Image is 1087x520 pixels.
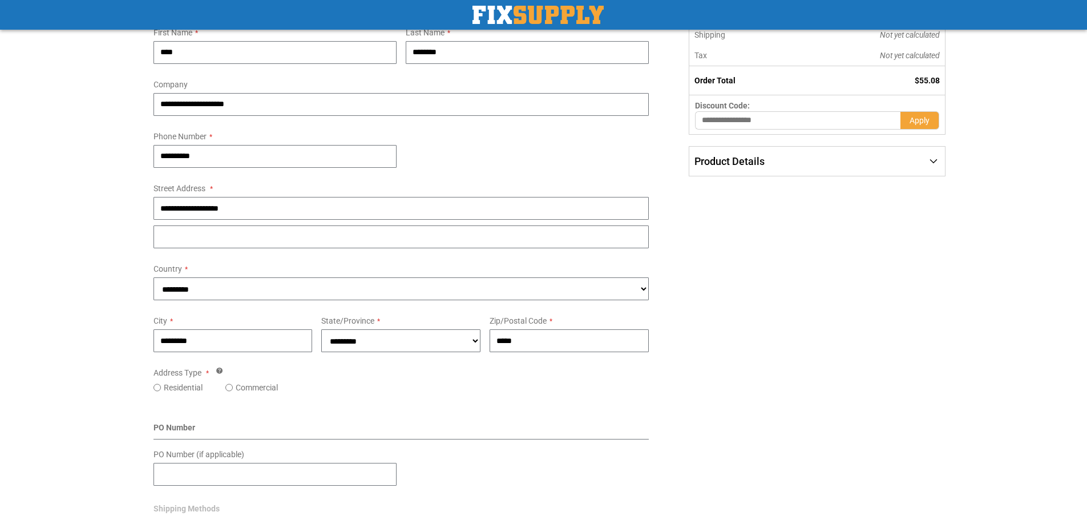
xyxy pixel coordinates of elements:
span: PO Number (if applicable) [153,450,244,459]
label: Commercial [236,382,278,393]
span: Shipping [694,30,725,39]
span: Phone Number [153,132,207,141]
span: Product Details [694,155,765,167]
span: Discount Code: [695,101,750,110]
span: Street Address [153,184,205,193]
span: City [153,316,167,325]
label: Residential [164,382,203,393]
a: store logo [472,6,604,24]
strong: Order Total [694,76,736,85]
span: Not yet calculated [880,30,940,39]
span: Last Name [406,28,445,37]
span: Zip/Postal Code [490,316,547,325]
span: State/Province [321,316,374,325]
span: Address Type [153,368,201,377]
button: Apply [900,111,939,130]
span: Country [153,264,182,273]
span: Company [153,80,188,89]
span: Apply [910,116,930,125]
img: Fix Industrial Supply [472,6,604,24]
span: First Name [153,28,192,37]
th: Tax [689,45,803,66]
div: PO Number [153,422,649,440]
span: Not yet calculated [880,51,940,60]
span: $55.08 [915,76,940,85]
